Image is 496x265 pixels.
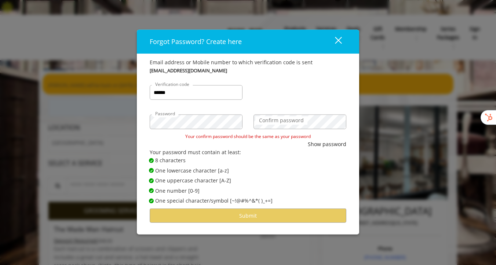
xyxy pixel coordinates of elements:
[150,208,346,223] button: Submit
[150,148,346,156] div: Your password must contain at least:
[155,156,186,164] span: 8 characters
[155,186,200,195] span: One number [0-9]
[150,37,242,46] span: Forgot Password? Create here
[155,167,229,175] span: One lowercase character [a-z]
[150,115,242,129] input: Password
[255,116,307,124] label: Confirm password
[254,115,346,129] input: Confirm password
[152,81,193,88] label: Verification code
[150,133,346,140] div: Your confirm password should be the same as your password
[152,110,179,117] label: Password
[321,34,346,49] button: close dialog
[150,168,153,174] span: ✔
[308,140,346,148] button: Show password
[150,178,153,184] span: ✔
[150,188,153,194] span: ✔
[150,198,153,204] span: ✔
[155,197,273,205] span: One special character/symbol [~!@#%^&*( )_+=]
[327,36,341,47] div: close dialog
[150,66,227,74] b: [EMAIL_ADDRESS][DOMAIN_NAME]
[150,157,153,163] span: ✔
[155,177,231,185] span: One uppercase character [A-Z]
[150,85,242,100] input: Verification code
[150,58,346,66] div: Email address or Mobile number to which verification code is sent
